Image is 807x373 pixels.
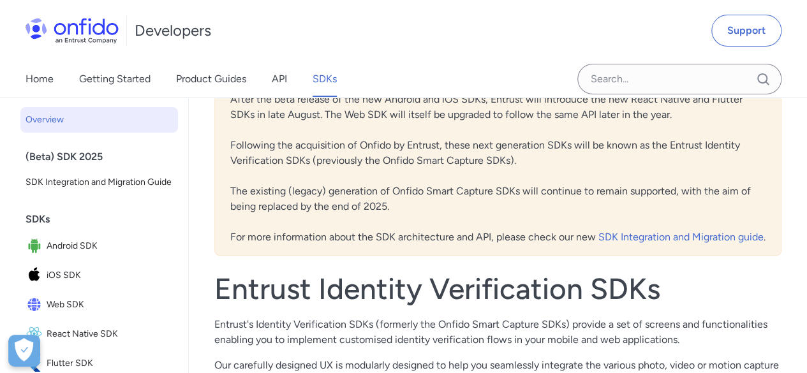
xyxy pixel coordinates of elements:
[176,61,246,97] a: Product Guides
[20,107,178,133] a: Overview
[26,112,173,128] span: Overview
[26,325,47,343] img: IconReact Native SDK
[577,64,781,94] input: Onfido search input field
[135,20,211,41] h1: Developers
[79,61,151,97] a: Getting Started
[26,144,183,170] div: (Beta) SDK 2025
[26,267,47,284] img: IconiOS SDK
[20,170,178,195] a: SDK Integration and Migration Guide
[20,291,178,319] a: IconWeb SDKWeb SDK
[8,335,40,367] div: Cookie Preferences
[214,50,781,256] div: We are excited to announce the release of our new mobile SDKs. After the beta release of the new ...
[26,61,54,97] a: Home
[47,296,173,314] span: Web SDK
[20,232,178,260] a: IconAndroid SDKAndroid SDK
[47,355,173,372] span: Flutter SDK
[272,61,287,97] a: API
[313,61,337,97] a: SDKs
[20,320,178,348] a: IconReact Native SDKReact Native SDK
[214,317,781,347] p: Entrust's Identity Verification SDKs (formerly the Onfido Smart Capture SDKs) provide a set of sc...
[47,237,173,255] span: Android SDK
[26,296,47,314] img: IconWeb SDK
[26,207,183,232] div: SDKs
[26,237,47,255] img: IconAndroid SDK
[598,231,764,243] a: SDK Integration and Migration guide
[8,335,40,367] button: Open Preferences
[711,15,781,47] a: Support
[47,325,173,343] span: React Native SDK
[26,175,173,190] span: SDK Integration and Migration Guide
[26,18,119,43] img: Onfido Logo
[214,271,781,307] h1: Entrust Identity Verification SDKs
[47,267,173,284] span: iOS SDK
[20,261,178,289] a: IconiOS SDKiOS SDK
